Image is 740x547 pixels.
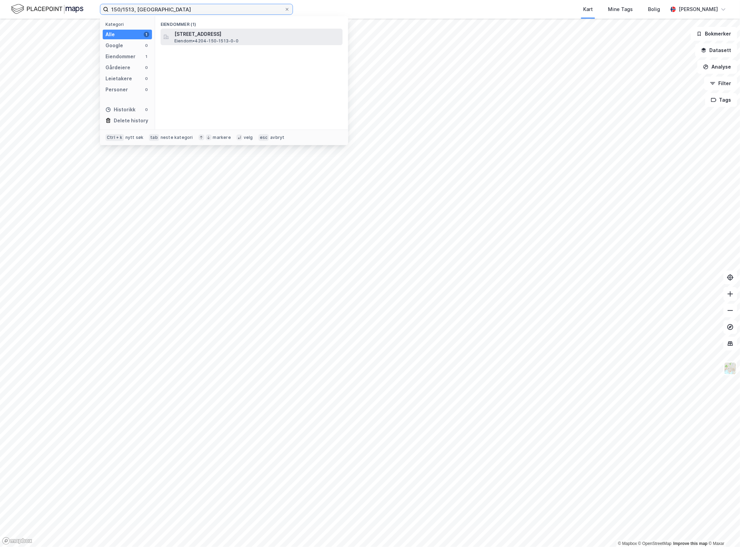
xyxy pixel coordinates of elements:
[691,27,737,41] button: Bokmerker
[706,514,740,547] iframe: Chat Widget
[648,5,660,13] div: Bolig
[105,52,135,61] div: Eiendommer
[105,134,124,141] div: Ctrl + k
[105,85,128,94] div: Personer
[679,5,718,13] div: [PERSON_NAME]
[149,134,159,141] div: tab
[2,537,32,545] a: Mapbox homepage
[11,3,83,15] img: logo.f888ab2527a4732fd821a326f86c7f29.svg
[105,105,135,114] div: Historikk
[105,63,130,72] div: Gårdeiere
[704,77,737,90] button: Filter
[144,65,149,70] div: 0
[270,135,284,140] div: avbryt
[724,362,737,375] img: Z
[105,22,152,27] div: Kategori
[244,135,253,140] div: velg
[161,135,193,140] div: neste kategori
[706,514,740,547] div: Kontrollprogram for chat
[583,5,593,13] div: Kart
[105,41,123,50] div: Google
[608,5,633,13] div: Mine Tags
[114,117,148,125] div: Delete history
[174,30,340,38] span: [STREET_ADDRESS]
[705,93,737,107] button: Tags
[695,43,737,57] button: Datasett
[144,32,149,37] div: 1
[638,541,672,546] a: OpenStreetMap
[144,43,149,48] div: 0
[697,60,737,74] button: Analyse
[125,135,144,140] div: nytt søk
[144,87,149,92] div: 0
[259,134,269,141] div: esc
[109,4,284,14] input: Søk på adresse, matrikkel, gårdeiere, leietakere eller personer
[105,30,115,39] div: Alle
[144,76,149,81] div: 0
[144,54,149,59] div: 1
[155,16,348,29] div: Eiendommer (1)
[213,135,231,140] div: markere
[174,38,239,44] span: Eiendom • 4204-150-1513-0-0
[673,541,708,546] a: Improve this map
[618,541,637,546] a: Mapbox
[144,107,149,112] div: 0
[105,74,132,83] div: Leietakere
